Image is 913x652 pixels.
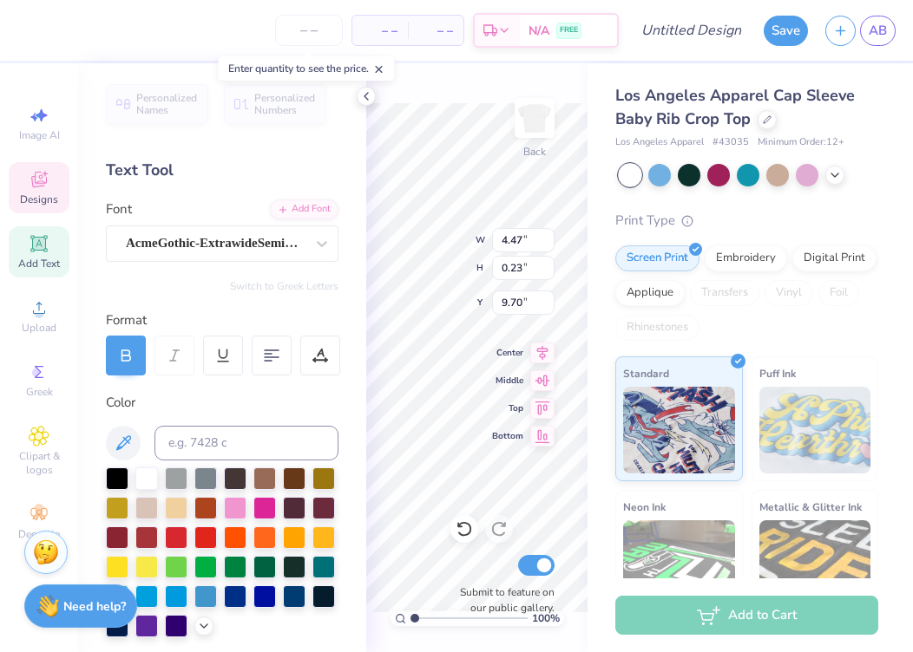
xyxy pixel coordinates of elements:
span: Metallic & Glitter Ink [759,498,862,516]
div: Text Tool [106,159,338,182]
span: – – [418,22,453,40]
div: Transfers [690,280,759,306]
div: Add Font [270,199,338,219]
div: Foil [818,280,859,306]
span: Image AI [19,128,60,142]
span: Minimum Order: 12 + [758,135,844,150]
label: Submit to feature on our public gallery. [450,584,555,616]
img: Metallic & Glitter Ink [759,520,871,607]
div: Rhinestones [615,315,700,341]
span: Puff Ink [759,364,796,382]
img: Back [517,101,552,135]
img: Neon Ink [623,520,735,607]
span: Upload [22,321,56,335]
span: Neon Ink [623,498,666,516]
span: Center [492,347,523,359]
img: Puff Ink [759,387,871,473]
div: Print Type [615,211,878,231]
div: Embroidery [705,245,787,271]
div: Vinyl [765,280,813,306]
strong: Need help? [63,598,126,615]
span: Clipart & logos [9,449,69,477]
span: Top [492,402,523,414]
span: AB [869,21,887,41]
div: Back [523,144,546,160]
div: Color [106,393,338,413]
span: Greek [26,385,53,399]
span: Bottom [492,430,523,442]
div: Enter quantity to see the price. [219,56,395,81]
span: Standard [623,364,669,382]
input: e.g. 7428 c [154,426,338,460]
span: Personalized Numbers [254,92,316,116]
span: – – [363,22,397,40]
input: – – [275,15,343,46]
a: AB [860,16,896,46]
div: Digital Print [792,245,877,271]
span: # 43035 [713,135,749,150]
button: Save [764,16,808,46]
span: Designs [20,192,58,206]
div: Screen Print [615,245,700,271]
img: Standard [623,387,735,473]
span: Add Text [18,257,60,271]
input: Untitled Design [627,13,755,48]
span: Los Angeles Apparel [615,135,704,150]
span: N/A [529,22,549,40]
span: Personalized Names [136,92,198,116]
label: Font [106,199,132,219]
span: FREE [560,24,578,36]
span: Decorate [18,527,60,541]
div: Format [106,310,340,330]
span: 100 % [532,610,560,626]
span: Middle [492,375,523,387]
span: Los Angeles Apparel Cap Sleeve Baby Rib Crop Top [615,85,855,129]
div: Applique [615,280,685,306]
button: Switch to Greek Letters [230,279,338,293]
